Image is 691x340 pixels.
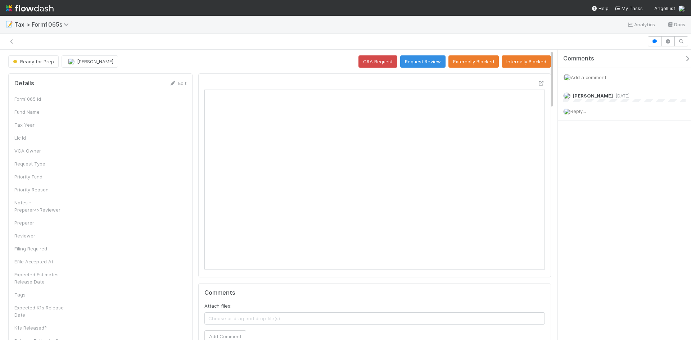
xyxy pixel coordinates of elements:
[678,5,685,12] img: avatar_e41e7ae5-e7d9-4d8d-9f56-31b0d7a2f4fd.png
[14,291,68,298] div: Tags
[6,2,54,14] img: logo-inverted-e16ddd16eac7371096b0.svg
[6,21,13,27] span: 📝
[571,74,610,80] span: Add a comment...
[14,173,68,180] div: Priority Fund
[14,21,72,28] span: Tax > Form1065s
[14,232,68,239] div: Reviewer
[204,289,545,296] h5: Comments
[14,258,68,265] div: Efile Accepted At
[14,95,68,103] div: Form1065 Id
[627,20,655,29] a: Analytics
[573,93,613,99] span: [PERSON_NAME]
[358,55,397,68] button: CRA Request
[62,55,118,68] button: [PERSON_NAME]
[570,108,586,114] span: Reply...
[502,55,551,68] button: Internally Blocked
[14,121,68,128] div: Tax Year
[14,160,68,167] div: Request Type
[14,199,68,213] div: Notes - Preparer<>Reviewer
[14,304,68,318] div: Expected K1s Release Date
[563,108,570,115] img: avatar_e41e7ae5-e7d9-4d8d-9f56-31b0d7a2f4fd.png
[563,55,594,62] span: Comments
[14,108,68,115] div: Fund Name
[614,5,643,12] a: My Tasks
[14,271,68,285] div: Expected Estimates Release Date
[14,147,68,154] div: VCA Owner
[591,5,609,12] div: Help
[204,302,231,309] label: Attach files:
[170,80,186,86] a: Edit
[613,93,629,99] span: [DATE]
[14,324,68,331] div: K1s Released?
[77,59,113,64] span: [PERSON_NAME]
[14,219,68,226] div: Preparer
[14,245,68,252] div: Filing Required
[667,20,685,29] a: Docs
[205,313,545,324] span: Choose or drag and drop file(s)
[68,58,75,65] img: avatar_e41e7ae5-e7d9-4d8d-9f56-31b0d7a2f4fd.png
[448,55,499,68] button: Externally Blocked
[14,80,34,87] h5: Details
[563,92,570,99] img: avatar_37569647-1c78-4889-accf-88c08d42a236.png
[564,74,571,81] img: avatar_e41e7ae5-e7d9-4d8d-9f56-31b0d7a2f4fd.png
[654,5,675,11] span: AngelList
[14,186,68,193] div: Priority Reason
[614,5,643,11] span: My Tasks
[14,134,68,141] div: Llc Id
[400,55,446,68] button: Request Review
